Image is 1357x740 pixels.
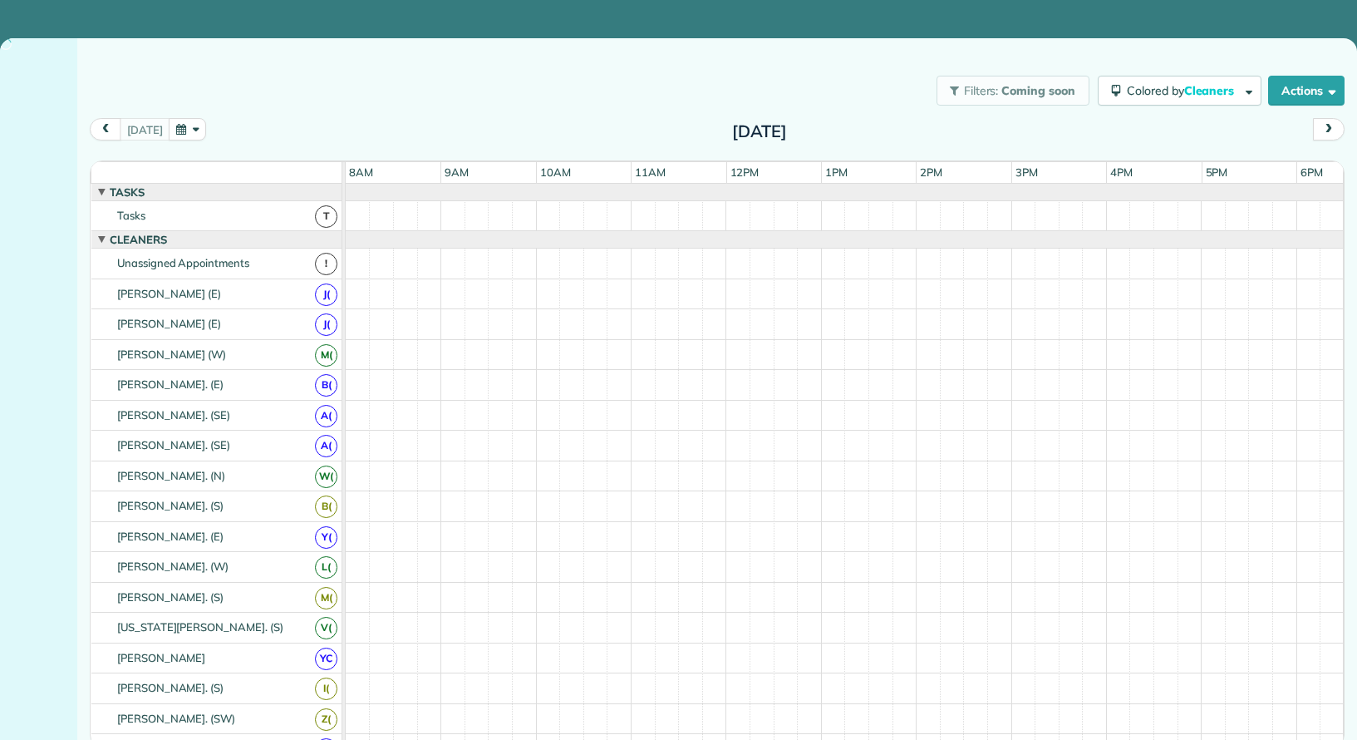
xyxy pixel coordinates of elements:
span: M( [315,587,337,609]
span: V( [315,617,337,639]
span: 5pm [1202,165,1232,179]
span: [PERSON_NAME]. (SW) [114,712,238,725]
span: 9am [441,165,472,179]
span: ! [315,253,337,275]
button: Colored byCleaners [1098,76,1261,106]
span: 2pm [917,165,946,179]
span: [PERSON_NAME] (E) [114,287,224,300]
span: 10am [537,165,574,179]
span: A( [315,435,337,457]
span: [PERSON_NAME]. (S) [114,681,227,694]
button: Actions [1268,76,1345,106]
span: L( [315,556,337,579]
span: [PERSON_NAME]. (E) [114,377,227,391]
span: Tasks [106,185,148,199]
span: [PERSON_NAME]. (N) [114,469,229,482]
h2: [DATE] [656,122,863,141]
span: A( [315,405,337,427]
span: W( [315,466,337,488]
button: next [1313,118,1345,141]
span: M( [315,344,337,367]
button: prev [90,118,121,141]
span: 8am [346,165,376,179]
span: Tasks [114,209,149,222]
span: 6pm [1297,165,1326,179]
span: [PERSON_NAME] (E) [114,317,224,330]
span: T [315,205,337,228]
span: [PERSON_NAME]. (S) [114,590,227,604]
span: [PERSON_NAME]. (E) [114,530,227,543]
span: Filters: [964,83,999,98]
span: YC [315,648,337,670]
span: 3pm [1012,165,1041,179]
span: 11am [632,165,669,179]
span: Z( [315,708,337,731]
span: J( [315,313,337,336]
span: Colored by [1127,83,1240,98]
span: B( [315,374,337,397]
span: Y( [315,526,337,549]
span: 12pm [727,165,763,179]
span: Cleaners [1184,83,1237,98]
span: I( [315,678,337,700]
span: [PERSON_NAME]. (W) [114,560,232,573]
span: [PERSON_NAME] [114,651,209,664]
span: 4pm [1107,165,1136,179]
span: Cleaners [106,233,170,246]
span: [PERSON_NAME]. (S) [114,499,227,512]
span: [PERSON_NAME] (W) [114,348,229,361]
span: [PERSON_NAME]. (SE) [114,408,234,422]
span: [PERSON_NAME]. (SE) [114,438,234,451]
button: [DATE] [120,118,170,141]
span: J( [315,284,337,306]
span: B( [315,496,337,518]
span: 1pm [822,165,851,179]
span: Unassigned Appointments [114,256,253,269]
span: Coming soon [1001,83,1076,98]
span: [US_STATE][PERSON_NAME]. (S) [114,620,287,634]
